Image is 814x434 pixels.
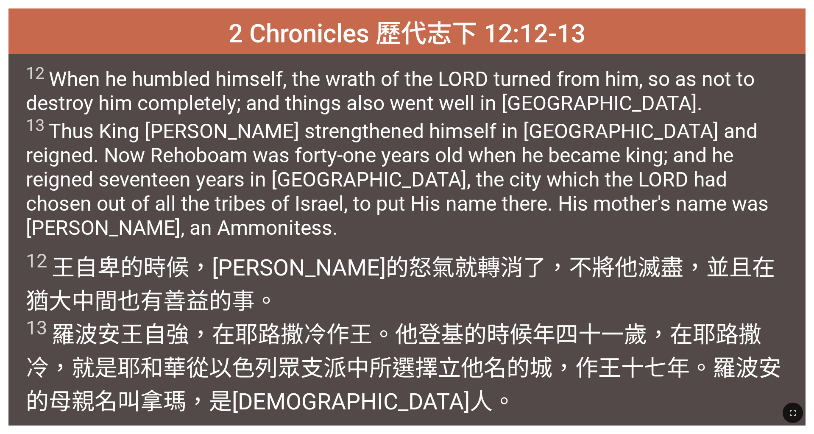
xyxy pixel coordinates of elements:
wh259: 歲 [26,321,781,415]
sup: 13 [26,115,45,135]
wh3068: 的怒氣 [26,254,781,415]
wh4428: 自強 [26,321,781,415]
wh5985: 。 [493,388,516,415]
wh4427: 。他登基 [26,321,781,415]
wh7346: 王 [26,321,781,415]
wh8034: 拿瑪 [140,388,516,415]
wh517: 名叫 [95,388,516,415]
sup: 13 [26,317,47,339]
wh3389: ，就是耶和華 [26,355,781,415]
wh3478: 眾支派 [26,355,781,415]
wh8141: ，在耶路撒冷 [26,321,781,415]
wh3068: 從以色列 [26,355,781,415]
wh7843: 盡 [26,254,781,415]
wh4427: 的時候年四十 [26,321,781,415]
span: 王自卑 [26,249,788,416]
sup: 12 [26,250,47,272]
wh5279: ，是[DEMOGRAPHIC_DATA]人 [186,388,516,415]
span: 2 Chronicles 歷代志下 12:12-13 [229,13,585,50]
wh3617: ，並且在猶大 [26,254,781,415]
span: When he humbled himself, the wrath of the LORD turned from him, so as not to destroy him complete... [26,63,788,240]
wh7725: ，不將他滅 [26,254,781,415]
wh3389: 作王 [26,321,781,415]
wh7626: 中所選擇 [26,355,781,415]
sup: 12 [26,63,45,83]
wh705: 一 [26,321,781,415]
wh3665: 的時候，[PERSON_NAME] [26,254,781,415]
wh639: 就轉消了 [26,254,781,415]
